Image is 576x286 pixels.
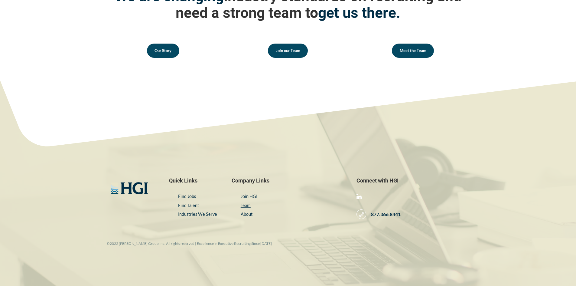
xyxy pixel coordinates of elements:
a: Our Story [147,44,179,58]
small: ©2022 [PERSON_NAME] Group Inc. All rights reserved | Excellence in Executive Recruiting Since [DATE] [107,241,272,246]
span: Meet the Team [400,49,426,53]
a: About [241,212,252,217]
span: 877.366.8441 [366,211,401,218]
a: Meet the Team [392,44,434,58]
span: Quick Links [169,177,220,184]
a: Find Talent [178,203,199,208]
a: Industries We Serve [178,212,217,217]
a: Team [241,203,251,208]
span: Our Story [155,49,171,53]
span: Join our Team [276,49,300,53]
strong: get us there. [318,4,400,21]
a: Join our Team [268,44,308,58]
a: Join HGI [241,194,257,199]
a: 877.366.8441 [356,209,401,219]
a: Find Jobs [178,194,196,199]
span: Connect with HGI [356,177,469,184]
span: Company Links [232,177,344,184]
